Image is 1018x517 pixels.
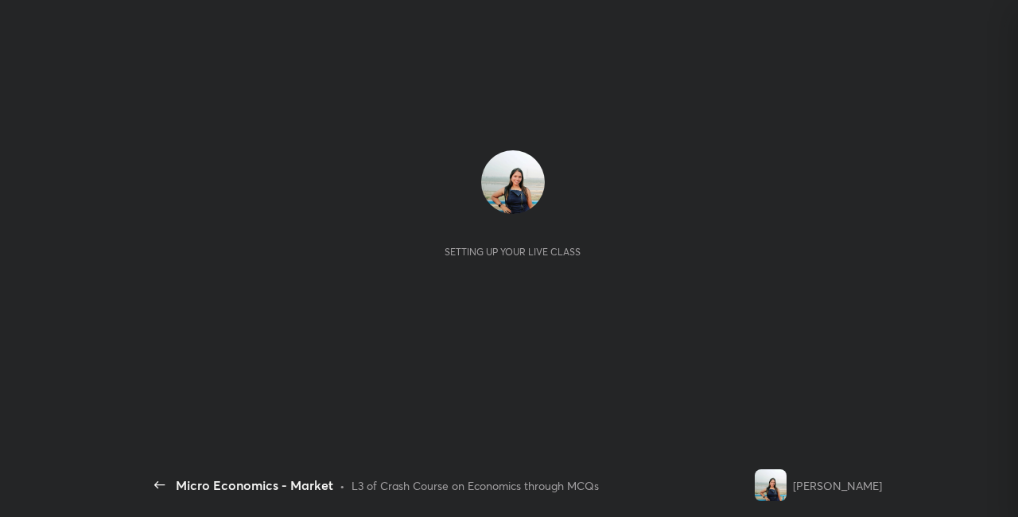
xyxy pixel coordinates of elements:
[445,246,581,258] div: Setting up your live class
[340,477,345,494] div: •
[793,477,882,494] div: [PERSON_NAME]
[481,150,545,214] img: 7b2fb93e2a404dc19183bb1ccf9e4b77.jpg
[176,476,333,495] div: Micro Economics - Market
[755,469,787,501] img: 7b2fb93e2a404dc19183bb1ccf9e4b77.jpg
[352,477,599,494] div: L3 of Crash Course on Economics through MCQs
